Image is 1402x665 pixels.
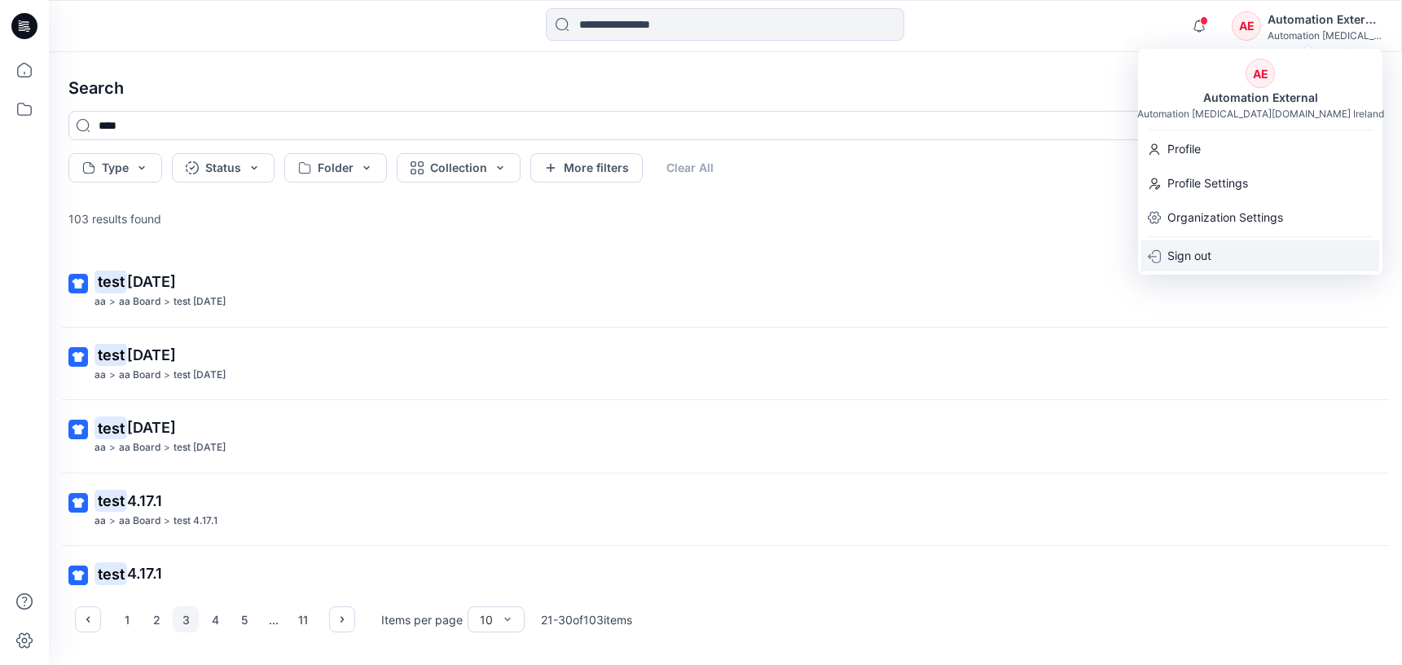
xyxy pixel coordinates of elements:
a: test[DATE]aa>aa Board>test [DATE] [59,407,1392,466]
p: aa [94,367,106,384]
p: aa Board [119,439,160,456]
p: Sign out [1167,240,1211,271]
span: [DATE] [127,419,176,436]
p: 103 results found [68,210,161,227]
button: 4 [202,606,228,632]
p: > [164,367,170,384]
p: > [109,585,116,602]
p: > [109,513,116,530]
mark: test [94,562,127,585]
p: Profile [1167,134,1201,165]
a: test[DATE]aa>aa Board>test [DATE] [59,334,1392,394]
p: > [164,513,170,530]
mark: test [94,270,127,293]
button: Collection [397,153,521,183]
p: > [164,293,170,310]
mark: test [94,489,127,512]
div: 10 [480,611,493,628]
p: Profile Settings [1167,168,1248,199]
p: 21 - 30 of 103 items [541,611,632,628]
p: > [109,439,116,456]
button: 1 [114,606,140,632]
p: aa [94,513,106,530]
button: Type [68,153,162,183]
p: Items per page [381,611,463,628]
button: Status [172,153,275,183]
a: Profile [1138,134,1382,165]
p: > [164,585,170,602]
a: Profile Settings [1138,168,1382,199]
span: 4.17.1 [127,565,162,582]
p: test 4.14.59 [174,367,226,384]
p: test 4.14.59 [174,293,226,310]
p: aa Board [119,513,160,530]
p: aa [94,585,106,602]
div: ... [261,606,287,632]
div: AE [1246,59,1275,88]
p: aa [94,439,106,456]
a: Organization Settings [1138,202,1382,233]
p: test 4.14.59 [174,439,226,456]
p: aa Board [119,367,160,384]
button: 3 [173,606,199,632]
a: test4.17.1aa>aa Board>test 4.17.1 [59,553,1392,612]
button: More filters [530,153,643,183]
p: > [109,293,116,310]
mark: test [94,343,127,366]
p: > [109,367,116,384]
button: 5 [231,606,257,632]
p: Organization Settings [1167,202,1283,233]
button: 11 [290,606,316,632]
div: Automation [MEDICAL_DATA]... [1268,29,1382,42]
span: 4.17.1 [127,492,162,509]
mark: test [94,416,127,439]
p: aa Board [119,293,160,310]
button: 2 [143,606,169,632]
a: test4.17.1aa>aa Board>test 4.17.1 [59,480,1392,539]
div: Automation External [1268,10,1382,29]
p: aa Board [119,585,160,602]
button: Folder [284,153,387,183]
div: AE [1232,11,1261,41]
p: > [164,439,170,456]
div: Automation [MEDICAL_DATA][DOMAIN_NAME] Ireland [1137,108,1384,120]
h4: Search [55,65,1395,111]
span: [DATE] [127,346,176,363]
a: test[DATE]aa>aa Board>test [DATE] [59,261,1392,320]
p: aa [94,293,106,310]
p: test 4.17.1 [174,585,218,602]
span: [DATE] [127,273,176,290]
p: test 4.17.1 [174,513,218,530]
div: Automation External [1193,88,1328,108]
